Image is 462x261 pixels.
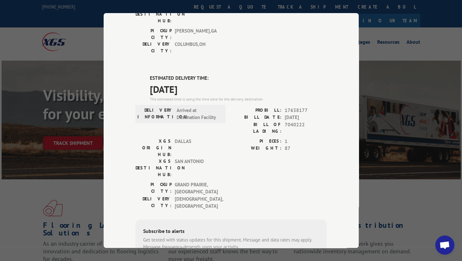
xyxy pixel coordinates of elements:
[231,138,282,145] label: PIECES:
[150,75,327,82] label: ESTIMATED DELIVERY TIME:
[136,181,172,195] label: PICKUP CITY:
[136,158,172,178] label: XGS DESTINATION HUB:
[143,236,319,250] div: Get texted with status updates for this shipment. Message and data rates may apply. Message frequ...
[143,227,319,236] div: Subscribe to alerts
[175,4,218,24] span: DAYTON
[137,107,173,121] label: DELIVERY INFORMATION:
[175,27,218,41] span: [PERSON_NAME] , GA
[285,114,327,121] span: [DATE]
[136,195,172,210] label: DELIVERY CITY:
[175,195,218,210] span: [DEMOGRAPHIC_DATA] , [GEOGRAPHIC_DATA]
[285,121,327,134] span: 7040222
[231,145,282,152] label: WEIGHT:
[285,107,327,114] span: 17638177
[175,138,218,158] span: DALLAS
[231,107,282,114] label: PROBILL:
[231,114,282,121] label: BILL DATE:
[150,82,327,96] span: [DATE]
[175,181,218,195] span: GRAND PRAIRIE , [GEOGRAPHIC_DATA]
[136,41,172,54] label: DELIVERY CITY:
[177,107,220,121] span: Arrived at Destination Facility
[150,96,327,102] div: The estimated time is using the time zone for the delivery destination.
[175,41,218,54] span: COLUMBUS , OH
[136,138,172,158] label: XGS ORIGIN HUB:
[435,235,454,255] div: Open chat
[136,4,172,24] label: XGS DESTINATION HUB:
[136,27,172,41] label: PICKUP CITY:
[285,145,327,152] span: 87
[285,138,327,145] span: 1
[231,121,282,134] label: BILL OF LADING:
[175,158,218,178] span: SAN ANTONIO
